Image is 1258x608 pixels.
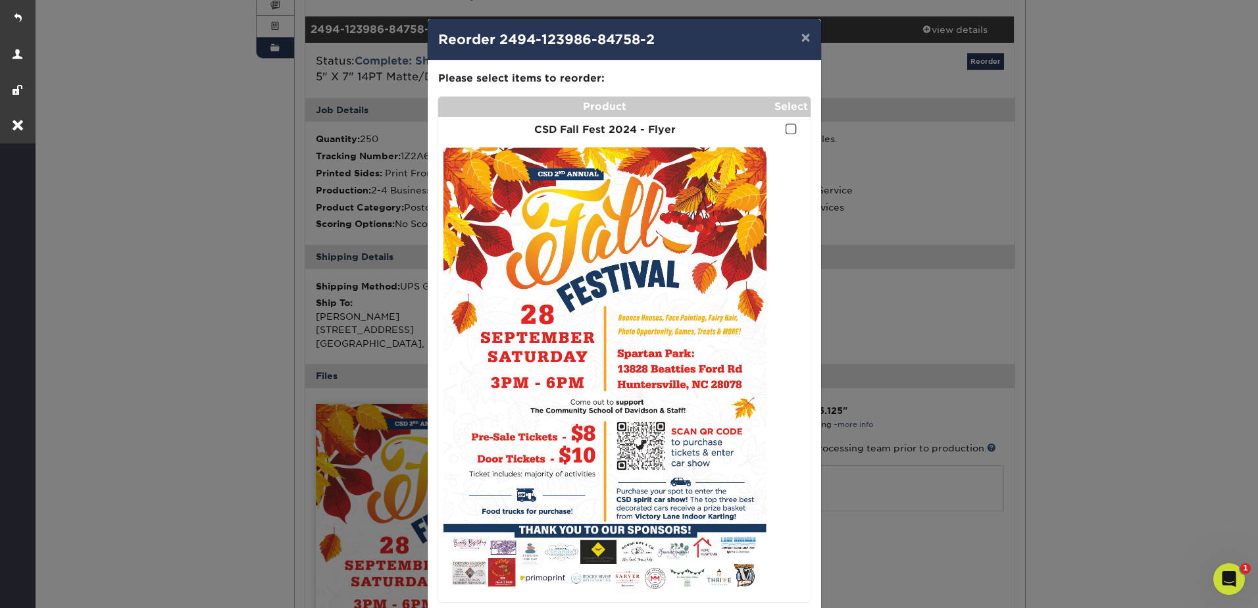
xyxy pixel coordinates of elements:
h4: Reorder 2494-123986-84758-2 [438,30,811,49]
img: primo-9005-66da8dc18deb6 [443,147,767,597]
button: × [790,19,820,56]
strong: Please select items to reorder: [438,72,605,84]
span: 1 [1240,563,1251,574]
strong: Select [774,100,808,113]
strong: Product [583,100,626,113]
iframe: Intercom live chat [1213,563,1245,595]
strong: CSD Fall Fest 2024 - Flyer [534,123,676,136]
